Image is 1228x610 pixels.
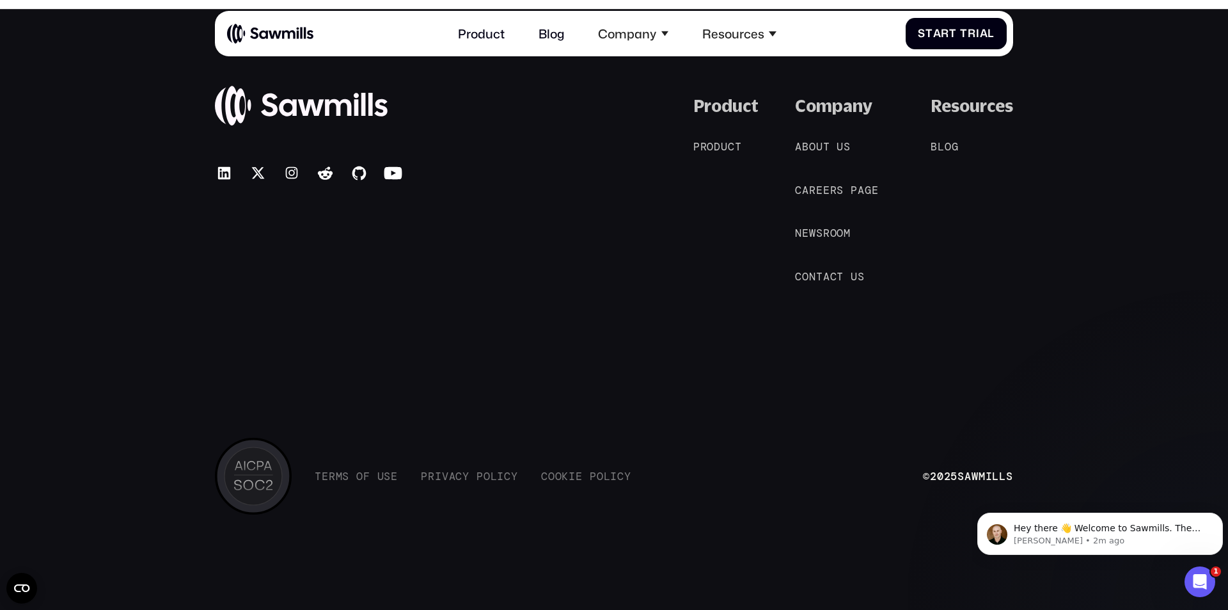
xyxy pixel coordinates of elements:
[455,470,462,483] span: c
[707,140,714,153] span: o
[830,270,837,283] span: c
[598,26,656,41] div: Company
[555,470,562,483] span: o
[449,17,514,50] a: Product
[837,270,844,283] span: t
[809,140,816,153] span: o
[693,17,785,50] div: Resources
[721,140,728,153] span: u
[830,184,837,197] span: r
[329,470,336,483] span: r
[435,470,442,483] span: i
[541,470,548,483] span: C
[315,470,398,483] a: TermsofUse
[693,140,700,153] span: P
[511,470,518,483] span: y
[1211,566,1221,577] span: 1
[945,140,952,153] span: o
[816,184,823,197] span: e
[960,27,968,40] span: T
[795,139,866,154] a: Aboutus
[377,470,384,483] span: U
[925,27,933,40] span: t
[816,140,823,153] span: u
[906,18,1007,49] a: StartTrial
[952,140,959,153] span: g
[988,27,995,40] span: l
[735,140,742,153] span: t
[421,470,518,483] a: PrivacyPolicy
[336,470,343,483] span: m
[941,27,949,40] span: r
[569,470,576,483] span: i
[363,470,370,483] span: f
[823,140,830,153] span: t
[931,140,938,153] span: B
[693,139,757,154] a: Product
[702,26,764,41] div: Resources
[428,470,435,483] span: r
[830,227,837,239] span: o
[851,184,858,197] span: p
[802,270,809,283] span: o
[795,269,879,284] a: Contactus
[816,270,823,283] span: t
[809,227,816,239] span: w
[504,470,511,483] span: c
[851,270,858,283] span: u
[1185,566,1215,597] iframe: Intercom live chat
[356,470,363,483] span: o
[342,470,349,483] span: s
[421,470,428,483] span: P
[42,37,228,99] span: Hey there 👋 Welcome to Sawmills. The smart telemetry management platform that solves cost, qualit...
[589,17,677,50] div: Company
[844,140,851,153] span: s
[442,470,449,483] span: v
[42,49,235,61] p: Message from Winston, sent 2m ago
[384,470,391,483] span: s
[823,227,830,239] span: r
[693,96,759,116] div: Product
[610,470,617,483] span: i
[802,227,809,239] span: e
[823,270,830,283] span: a
[795,96,872,116] div: Company
[802,184,809,197] span: a
[624,470,631,483] span: y
[497,470,504,483] span: i
[728,140,735,153] span: c
[816,227,823,239] span: s
[795,227,802,239] span: N
[968,27,976,40] span: r
[795,270,802,283] span: C
[930,469,957,483] span: 2025
[391,470,398,483] span: e
[590,470,597,483] span: P
[933,27,941,40] span: a
[529,17,574,50] a: Blog
[491,470,498,483] span: l
[541,470,631,483] a: CookiePolicy
[837,140,844,153] span: u
[484,470,491,483] span: o
[931,139,973,154] a: Blog
[858,270,865,283] span: s
[972,486,1228,575] iframe: Intercom notifications message
[931,96,1013,116] div: Resources
[6,573,37,604] button: Open CMP widget
[823,184,830,197] span: e
[872,184,879,197] span: e
[476,470,484,483] span: P
[949,27,957,40] span: t
[802,140,809,153] span: b
[576,470,583,483] span: e
[604,470,611,483] span: l
[562,470,569,483] span: k
[980,27,988,40] span: a
[795,225,866,241] a: Newsroom
[597,470,604,483] span: o
[837,227,844,239] span: o
[809,184,816,197] span: r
